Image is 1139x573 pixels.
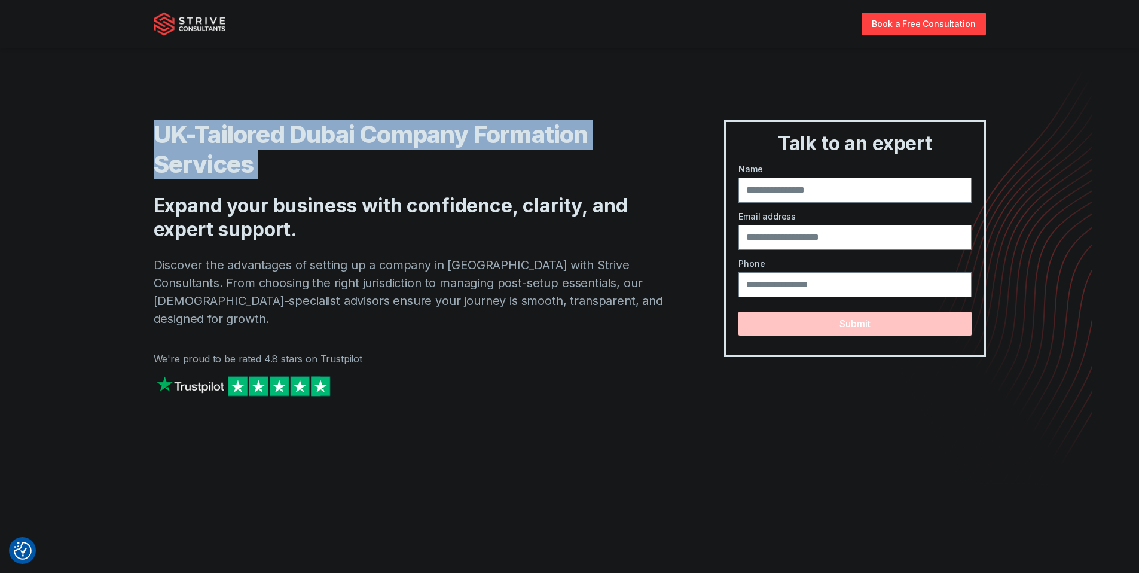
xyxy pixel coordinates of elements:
[154,352,677,366] p: We're proud to be rated 4.8 stars on Trustpilot
[862,13,985,35] a: Book a Free Consultation
[154,373,333,399] img: Strive on Trustpilot
[738,257,971,270] label: Phone
[14,542,32,560] button: Consent Preferences
[154,256,677,328] p: Discover the advantages of setting up a company in [GEOGRAPHIC_DATA] with Strive Consultants. Fro...
[738,312,971,336] button: Submit
[154,12,225,36] img: Strive Consultants
[731,132,978,156] h3: Talk to an expert
[154,194,677,242] h2: Expand your business with confidence, clarity, and expert support.
[154,120,677,179] h1: UK-Tailored Dubai Company Formation Services
[14,542,32,560] img: Revisit consent button
[738,163,971,175] label: Name
[738,210,971,223] label: Email address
